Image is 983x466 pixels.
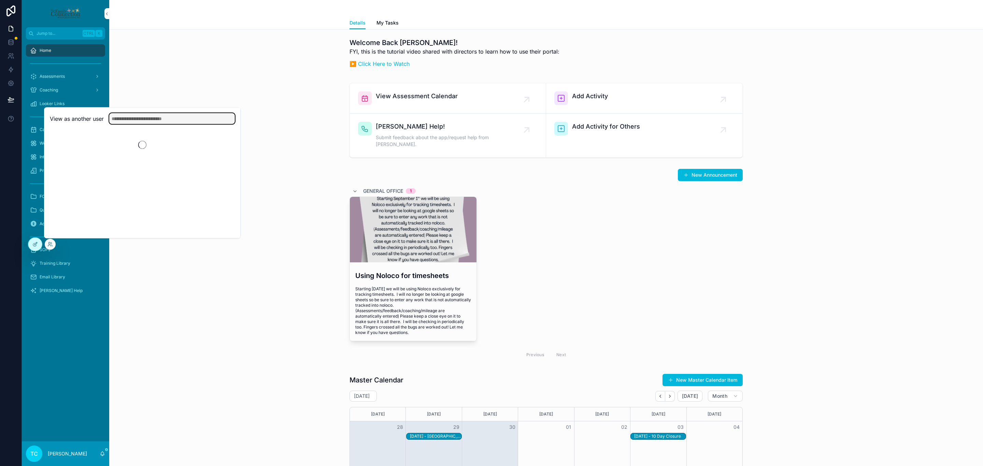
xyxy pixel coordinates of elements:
img: App logo [50,8,81,19]
button: New Master Calendar Item [663,374,743,386]
span: Training Library [40,261,70,266]
span: My Tasks [376,19,399,26]
div: [DATE] [463,407,517,421]
button: Jump to...CtrlK [26,27,105,40]
div: [DATE] [519,407,573,421]
span: [DATE] [682,393,698,399]
div: [DATE] - 10 Day Closure [634,434,685,439]
button: 03 [676,423,685,431]
span: SOPs [40,247,50,252]
a: Home [26,44,105,57]
span: Month [712,393,727,399]
span: Home [40,48,51,53]
button: 30 [508,423,516,431]
a: View Assessment Calendar [350,83,546,114]
span: Looker Links [40,101,65,106]
button: 01 [564,423,572,431]
span: Jump to... [37,31,80,36]
div: [DATE] [631,407,685,421]
span: Calendars [40,127,59,132]
div: 1 [410,188,412,194]
span: TC [30,450,38,458]
span: View Assessment Calendar [376,91,458,101]
div: announce--use-noloco.png [350,197,476,262]
div: [DATE] [575,407,629,421]
button: Next [665,391,675,402]
button: 04 [732,423,741,431]
a: [PERSON_NAME] Help [26,285,105,297]
div: [DATE] - [GEOGRAPHIC_DATA] [410,434,461,439]
h2: [DATE] [354,393,370,399]
span: FC Employees [40,194,67,199]
span: [PERSON_NAME] Help! [376,122,527,131]
button: 29 [452,423,460,431]
h1: Master Calendar [350,375,403,385]
span: Details [350,19,366,26]
a: Admin (Steph) [26,218,105,230]
button: [DATE] [678,391,702,402]
button: New Announcement [678,169,743,181]
h1: Welcome Back [PERSON_NAME]! [350,38,559,47]
span: Email Library [40,274,65,280]
a: Internal Events [26,151,105,163]
a: Training Library [26,257,105,270]
span: Ctrl [83,30,95,37]
div: [DATE] [407,407,460,421]
a: Assessments [26,70,105,83]
button: Back [655,391,665,402]
button: 28 [396,423,404,431]
span: General Office [363,188,403,194]
a: Add Activity [546,83,742,114]
a: Calendars [26,123,105,136]
a: My Tasks [376,17,399,30]
a: ▶️ Click Here to Watch [350,60,410,67]
span: Quarterly Reports [40,207,74,213]
button: Month [708,391,743,402]
p: [PERSON_NAME] [48,450,87,457]
a: Quarterly Reports [26,204,105,216]
div: [DATE] [688,407,741,421]
a: Programs Info [26,164,105,177]
a: Add Activity for Others [546,114,742,157]
a: [PERSON_NAME] Help!Submit feedback about the app/request help from [PERSON_NAME]. [350,114,546,157]
span: Add Activity [572,91,608,101]
span: Programs Info [40,168,67,173]
a: Looker Links [26,98,105,110]
span: Coaching [40,87,58,93]
a: Details [350,17,366,30]
span: [PERSON_NAME] Help [40,288,83,293]
a: SOPs [26,244,105,256]
span: Starting [DATE] we will be using Noloco exclusively for tracking timesheets. I will no longer be ... [355,286,471,335]
span: Assessments [40,74,65,79]
a: Workshops [26,137,105,149]
a: FC Employees [26,190,105,203]
span: K [96,31,102,36]
button: 02 [620,423,628,431]
span: Admin (Steph) [40,221,67,227]
a: Using Noloco for timesheetsStarting [DATE] we will be using Noloco exclusively for tracking times... [350,196,477,341]
h2: View as another user [50,115,104,123]
p: FYI, this is the tutorial video shared with directors to learn how to use their portal: [350,47,559,56]
span: Add Activity for Others [572,122,640,131]
span: Internal Events [40,154,68,160]
div: scrollable content [22,40,109,306]
span: Workshops [40,141,61,146]
h3: Using Noloco for timesheets [355,271,471,281]
a: Email Library [26,271,105,283]
span: Submit feedback about the app/request help from [PERSON_NAME]. [376,134,527,148]
div: 9/29/2025 - Walkerton NO SCHOOL [410,433,461,439]
div: 10/3/2025 - 10 Day Closure [634,433,685,439]
a: Coaching [26,84,105,96]
div: [DATE] [351,407,404,421]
